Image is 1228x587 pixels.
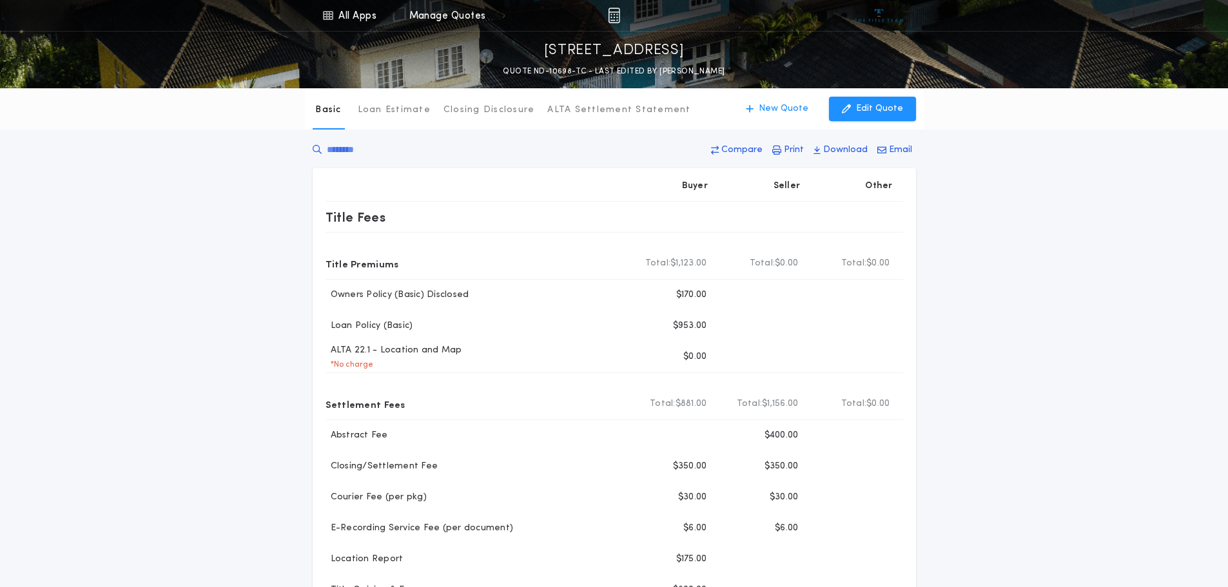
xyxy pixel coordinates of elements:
p: Settlement Fees [326,394,405,414]
b: Total: [841,257,867,270]
button: Compare [707,139,766,162]
p: Other [865,180,892,193]
button: Email [873,139,916,162]
p: [STREET_ADDRESS] [544,41,685,61]
p: Closing/Settlement Fee [326,460,438,473]
button: New Quote [733,97,821,121]
p: $400.00 [765,429,799,442]
button: Download [810,139,872,162]
p: $6.00 [683,522,707,535]
p: $953.00 [673,320,707,332]
b: Total: [737,398,763,410]
p: Compare [721,144,763,157]
p: Owners Policy (Basic) Disclosed [326,289,469,302]
p: Location Report [326,553,404,566]
span: $0.00 [866,398,890,410]
p: $30.00 [770,491,799,504]
p: Buyer [682,180,708,193]
b: Total: [645,257,671,270]
p: E-Recording Service Fee (per document) [326,522,514,535]
p: Loan Policy (Basic) [326,320,413,332]
p: New Quote [759,102,808,115]
p: Print [784,144,804,157]
p: Loan Estimate [358,104,431,117]
img: vs-icon [855,9,903,22]
p: Download [823,144,868,157]
span: $881.00 [676,398,707,410]
span: $0.00 [866,257,890,270]
p: ALTA 22.1 - Location and Map [326,344,462,357]
p: Edit Quote [856,102,903,115]
p: $30.00 [678,491,707,504]
p: $0.00 [683,351,707,363]
b: Total: [750,257,775,270]
p: ALTA Settlement Statement [547,104,690,117]
p: Seller [774,180,801,193]
p: Abstract Fee [326,429,388,442]
b: Total: [841,398,867,410]
span: $1,156.00 [762,398,798,410]
p: Courier Fee (per pkg) [326,491,427,504]
p: $350.00 [765,460,799,473]
p: $170.00 [676,289,707,302]
p: $6.00 [775,522,798,535]
span: $0.00 [775,257,798,270]
b: Total: [650,398,676,410]
p: * No charge [326,360,374,370]
p: Title Premiums [326,253,399,274]
p: $175.00 [676,553,707,566]
img: img [608,8,620,23]
p: Closing Disclosure [443,104,535,117]
button: Edit Quote [829,97,916,121]
button: Print [768,139,808,162]
p: Basic [315,104,341,117]
p: $350.00 [673,460,707,473]
span: $1,123.00 [670,257,707,270]
p: QUOTE ND-10698-TC - LAST EDITED BY [PERSON_NAME] [503,65,725,78]
p: Email [889,144,912,157]
p: Title Fees [326,207,386,227]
